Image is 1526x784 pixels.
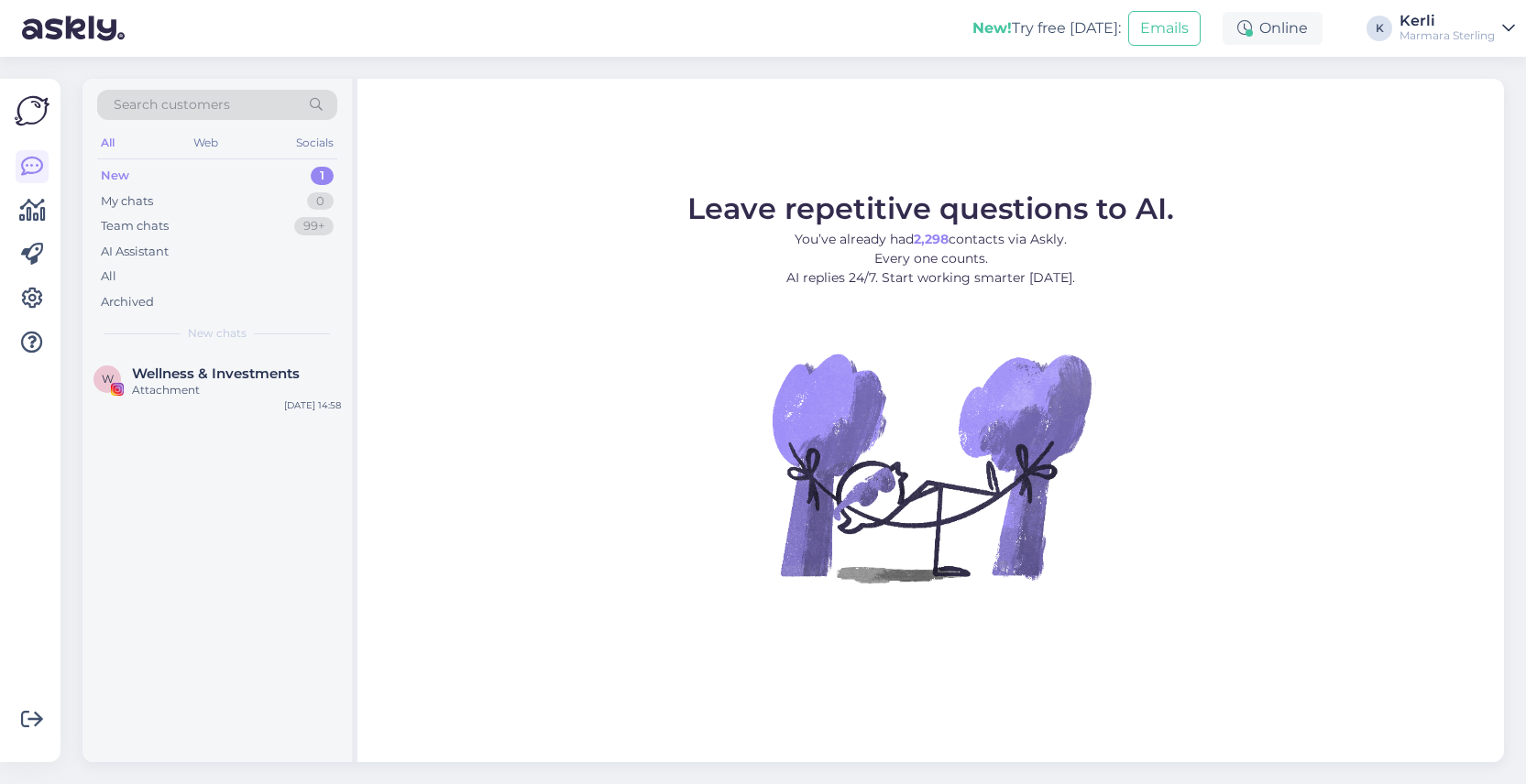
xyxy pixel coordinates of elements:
[101,167,129,185] div: New
[1400,14,1515,43] a: KerliMarmara Sterling
[1223,12,1323,45] div: Online
[687,230,1174,288] p: You’ve already had contacts via Askly. Every one counts. AI replies 24/7. Start working smarter [...
[102,372,114,386] span: W
[766,302,1096,632] img: No Chat active
[101,192,153,211] div: My chats
[311,167,334,185] div: 1
[292,131,337,155] div: Socials
[97,131,118,155] div: All
[101,217,169,235] div: Team chats
[101,293,154,311] div: Archived
[914,231,949,247] b: 2,298
[1400,28,1495,43] div: Marmara Sterling
[972,17,1121,39] div: Try free [DATE]:
[1128,11,1201,46] button: Emails
[190,131,222,155] div: Web
[15,93,49,128] img: Askly Logo
[101,267,116,286] div: All
[1367,16,1392,41] div: K
[1400,14,1495,28] div: Kerli
[687,191,1174,226] span: Leave repetitive questions to AI.
[114,95,230,114] span: Search customers
[132,382,341,398] div: Attachment
[188,325,247,342] span: New chats
[132,365,300,382] span: Wellness & Investments
[294,217,334,235] div: 99+
[284,398,341,412] div: [DATE] 14:58
[101,243,169,261] div: AI Assistant
[972,19,1012,37] b: New!
[307,192,334,211] div: 0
